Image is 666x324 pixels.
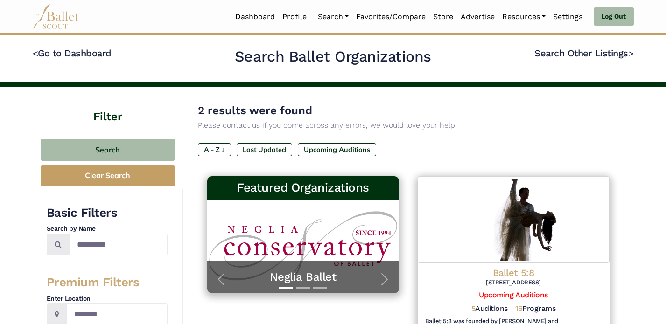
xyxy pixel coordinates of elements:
button: Slide 3 [313,283,327,293]
a: Log Out [594,7,633,26]
a: Advertise [457,7,498,27]
a: Search [314,7,352,27]
a: Resources [498,7,549,27]
label: Last Updated [237,143,292,156]
img: Logo [418,176,610,263]
span: 16 [515,304,522,313]
code: < [33,47,38,59]
label: A - Z ↓ [198,143,231,156]
button: Slide 1 [279,283,293,293]
h4: Filter [33,87,183,125]
h3: Basic Filters [47,205,168,221]
a: Store [429,7,457,27]
h6: [STREET_ADDRESS] [425,279,602,287]
h3: Premium Filters [47,275,168,290]
button: Search [41,139,175,161]
a: Settings [549,7,586,27]
button: Clear Search [41,165,175,186]
input: Search by names... [69,234,168,255]
a: Neglia Ballet [217,270,390,284]
a: Dashboard [231,7,279,27]
span: 2 results were found [198,104,312,117]
h4: Search by Name [47,224,168,234]
h5: Auditions [471,304,508,314]
h4: Enter Location [47,294,168,303]
a: Favorites/Compare [352,7,429,27]
code: > [628,47,634,59]
h5: Programs [515,304,555,314]
label: Upcoming Auditions [298,143,376,156]
a: Search Other Listings> [534,48,633,59]
p: Please contact us if you come across any errors, we would love your help! [198,119,619,131]
a: Profile [279,7,310,27]
a: <Go to Dashboard [33,48,112,59]
h4: Ballet 5:8 [425,267,602,279]
span: 5 [471,304,476,313]
h3: Featured Organizations [215,180,392,196]
button: Slide 2 [296,283,310,293]
a: Upcoming Auditions [479,290,547,299]
h2: Search Ballet Organizations [235,47,431,67]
